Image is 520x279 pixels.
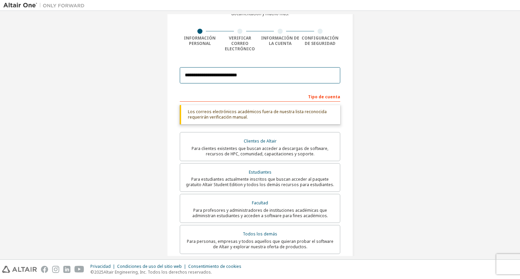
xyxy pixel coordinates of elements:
img: Altair Uno [3,2,88,9]
font: Configuración de seguridad [302,35,339,46]
font: Para profesores y administradores de instituciones académicas que administran estudiantes y acced... [192,207,328,219]
font: 2025 [94,269,104,275]
font: Privacidad [90,263,111,269]
font: Información de la cuenta [261,35,299,46]
img: youtube.svg [74,266,84,273]
font: Estudiantes [249,169,272,175]
img: altair_logo.svg [2,266,37,273]
img: instagram.svg [52,266,59,273]
font: Para personas, empresas y todos aquellos que quieran probar el software de Altair y explorar nues... [187,238,333,250]
font: Condiciones de uso del sitio web [117,263,182,269]
img: facebook.svg [41,266,48,273]
img: linkedin.svg [63,266,70,273]
font: Todos los demás [243,231,277,237]
font: Altair Engineering, Inc. Todos los derechos reservados. [104,269,212,275]
font: Tipo de cuenta [308,94,340,100]
font: Facultad [252,200,268,206]
font: Para clientes existentes que buscan acceder a descargas de software, recursos de HPC, comunidad, ... [192,146,328,157]
font: Clientes de Altair [244,138,277,144]
font: Verificar correo electrónico [225,35,255,52]
font: Información personal [184,35,216,46]
font: Los correos electrónicos académicos fuera de nuestra lista reconocida requerirán verificación man... [188,109,327,120]
font: © [90,269,94,275]
font: Para estudiantes actualmente inscritos que buscan acceder al paquete gratuito Altair Student Edit... [186,176,334,187]
font: Consentimiento de cookies [188,263,241,269]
